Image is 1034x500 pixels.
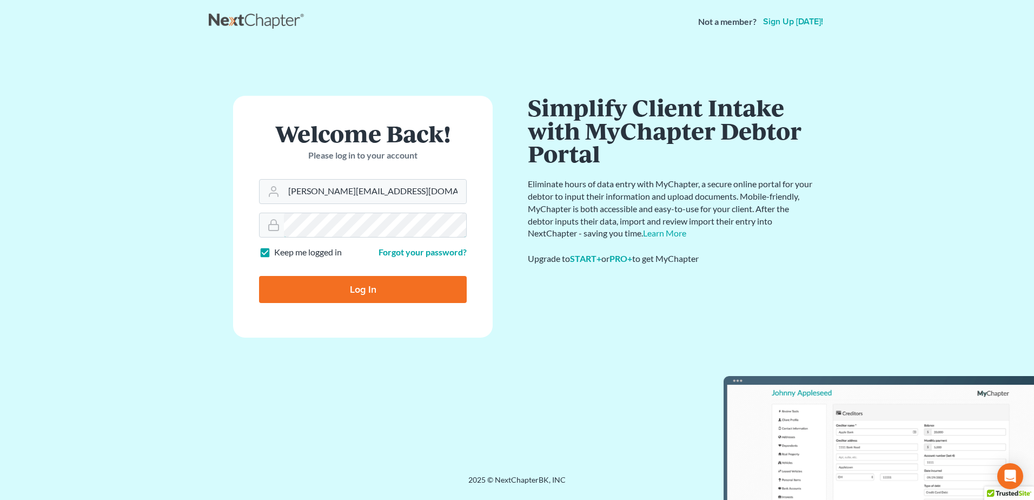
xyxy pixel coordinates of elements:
input: Email Address [284,180,466,203]
div: Upgrade to or to get MyChapter [528,253,814,265]
a: PRO+ [609,253,632,264]
p: Please log in to your account [259,149,467,162]
strong: Not a member? [698,16,757,28]
a: Learn More [643,228,686,238]
div: Open Intercom Messenger [997,463,1023,489]
input: Log In [259,276,467,303]
a: Forgot your password? [379,247,467,257]
p: Eliminate hours of data entry with MyChapter, a secure online portal for your debtor to input the... [528,178,814,240]
div: 2025 © NextChapterBK, INC [209,475,825,494]
a: START+ [570,253,601,264]
h1: Simplify Client Intake with MyChapter Debtor Portal [528,96,814,165]
a: Sign up [DATE]! [761,17,825,26]
h1: Welcome Back! [259,122,467,145]
label: Keep me logged in [274,246,342,259]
